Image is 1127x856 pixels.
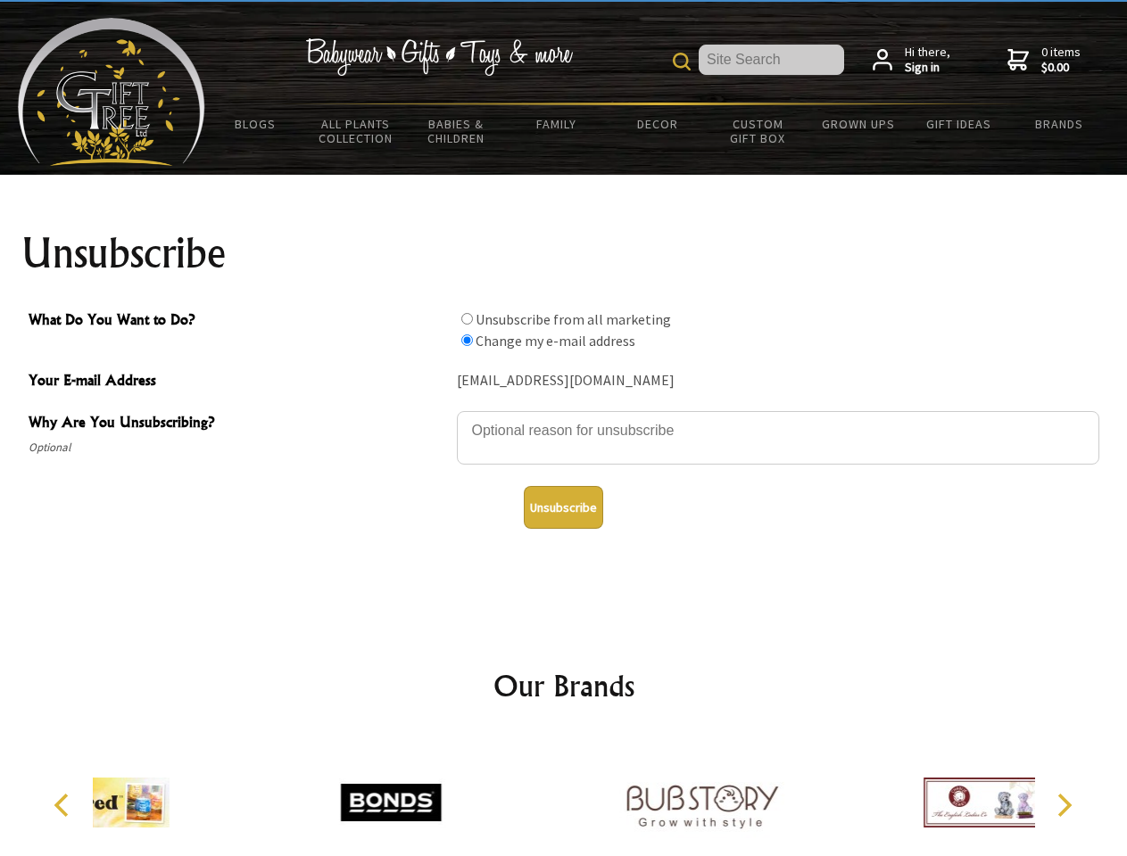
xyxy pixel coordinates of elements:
img: Babywear - Gifts - Toys & more [305,38,573,76]
button: Unsubscribe [524,486,603,529]
button: Next [1044,786,1083,825]
img: Babyware - Gifts - Toys and more... [18,18,205,166]
a: Decor [607,105,708,143]
a: All Plants Collection [306,105,407,157]
a: Gift Ideas [908,105,1009,143]
input: Site Search [699,45,844,75]
a: 0 items$0.00 [1007,45,1081,76]
label: Unsubscribe from all marketing [476,310,671,328]
a: Family [507,105,608,143]
button: Previous [45,786,84,825]
input: What Do You Want to Do? [461,313,473,325]
span: Your E-mail Address [29,369,448,395]
a: Hi there,Sign in [873,45,950,76]
textarea: Why Are You Unsubscribing? [457,411,1099,465]
label: Change my e-mail address [476,332,635,350]
span: Optional [29,437,448,458]
a: Babies & Children [406,105,507,157]
span: Hi there, [905,45,950,76]
a: Grown Ups [808,105,908,143]
h2: Our Brands [36,664,1092,707]
span: Why Are You Unsubscribing? [29,411,448,437]
a: Brands [1009,105,1110,143]
strong: Sign in [905,60,950,76]
img: product search [673,53,691,70]
strong: $0.00 [1041,60,1081,76]
a: Custom Gift Box [708,105,808,157]
h1: Unsubscribe [21,232,1106,275]
span: What Do You Want to Do? [29,309,448,334]
span: 0 items [1041,44,1081,76]
a: BLOGS [205,105,306,143]
div: [EMAIL_ADDRESS][DOMAIN_NAME] [457,367,1099,395]
input: What Do You Want to Do? [461,334,473,346]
